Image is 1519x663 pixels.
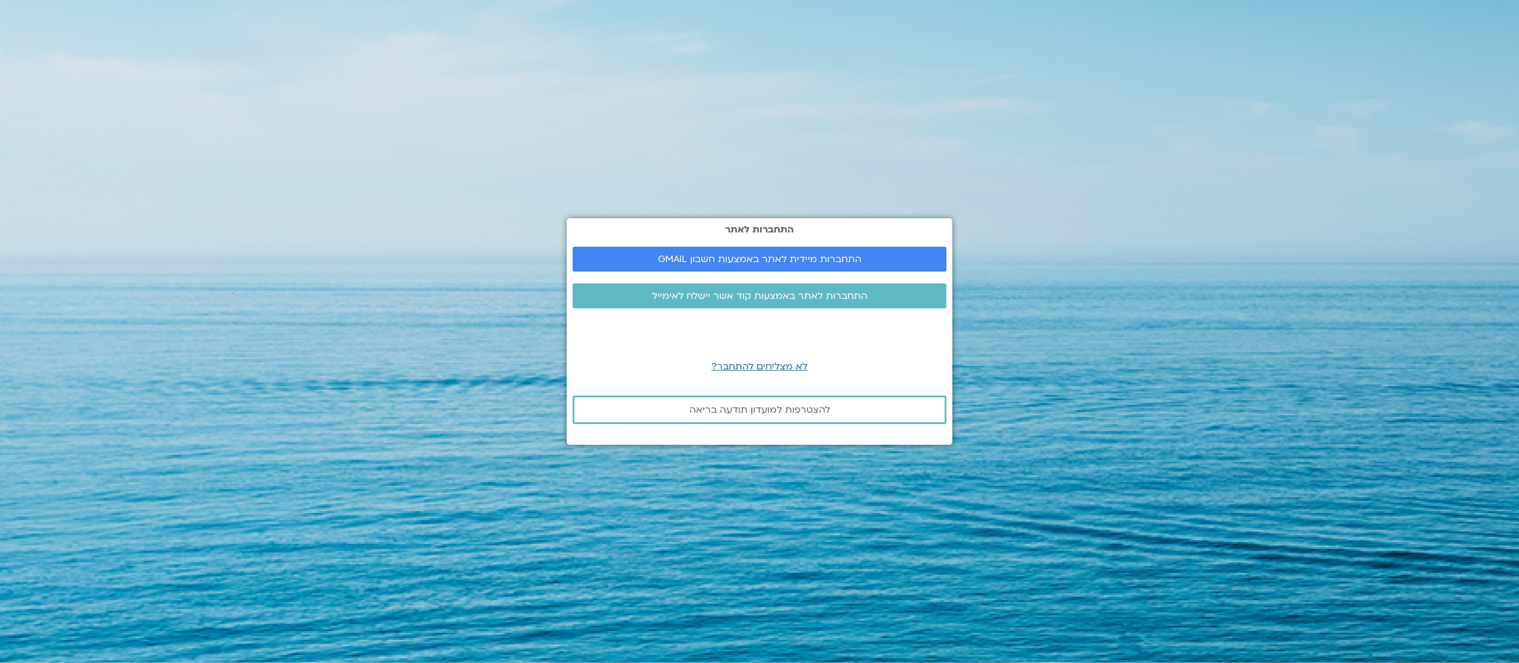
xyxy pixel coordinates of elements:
[573,224,946,235] h2: התחברות לאתר
[689,404,830,415] span: להצטרפות למועדון תודעה בריאה
[711,360,808,373] a: לא מצליחים להתחבר?
[658,254,862,264] span: התחברות מיידית לאתר באמצעות חשבון GMAIL
[573,283,946,308] a: התחברות לאתר באמצעות קוד אשר יישלח לאימייל
[573,247,946,272] a: התחברות מיידית לאתר באמצעות חשבון GMAIL
[652,291,867,301] span: התחברות לאתר באמצעות קוד אשר יישלח לאימייל
[573,396,946,424] a: להצטרפות למועדון תודעה בריאה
